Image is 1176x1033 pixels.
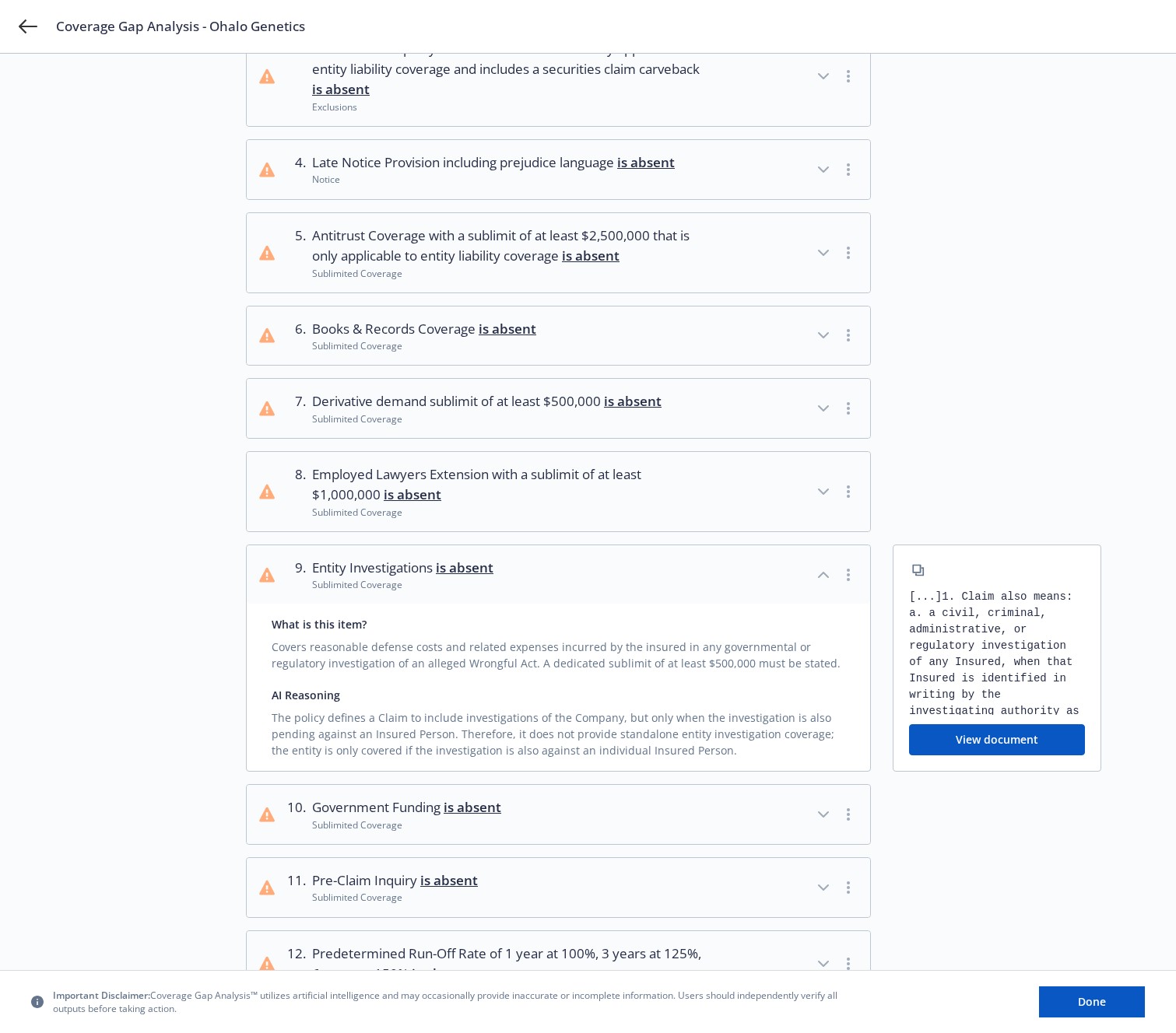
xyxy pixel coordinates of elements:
[312,797,501,818] span: Government Funding
[287,152,306,187] div: 4 .
[312,944,708,985] span: Predetermined Run-Off Rate of 1 year at 100%, 3 years at 125%, 6 years at 150%
[384,485,441,503] span: is absent
[312,391,662,411] span: Derivative demand sublimit of at least $500,000
[247,452,870,531] button: 8.Employed Lawyers Extension with a sublimit of at least $1,000,000 is absentSublimited Coverage
[312,870,478,891] span: Pre-Claim Inquiry
[312,100,708,114] div: Exclusions
[312,152,675,173] span: Late Notice Provision including prejudice language
[312,319,536,339] span: Books & Records Coverage
[444,798,501,816] span: is absent
[909,724,1085,755] button: View document
[312,412,662,425] div: Sublimited Coverage
[312,226,708,267] span: Antitrust Coverage with a sublimit of at least $2,500,000 that is only applicable to entity liabi...
[617,153,675,171] span: is absent
[287,944,306,985] div: 12 .
[312,506,708,519] div: Sublimited Coverage
[312,39,708,100] span: Intellectual Property / Patent Exclusion that is only applicable to entity liability coverage and...
[479,320,536,338] span: is absent
[312,891,478,904] div: Sublimited Coverage
[287,797,306,832] div: 10 .
[56,17,305,36] span: Coverage Gap Analysis - Ohalo Genetics
[1039,986,1145,1017] button: Done
[247,931,870,997] button: 12.Predetermined Run-Off Rate of 1 year at 100%, 3 years at 125%, 6 years at 150% is absent
[247,545,870,604] button: 9.Entity Investigations is absentSublimited Coverage
[272,632,845,671] div: Covers reasonable defense costs and related expenses incurred by the insured in any governmental ...
[312,267,708,280] div: Sublimited Coverage
[436,559,493,576] span: is absent
[287,319,306,353] div: 6 .
[247,140,870,199] button: 4.Late Notice Provision including prejudice language is absentNotice
[312,173,675,186] div: Notice
[247,26,870,126] button: 3.Intellectual Property / Patent Exclusion that is only applicable to entity liability coverage a...
[312,818,501,832] div: Sublimited Coverage
[247,379,870,438] button: 7.Derivative demand sublimit of at least $500,000 is absentSublimited Coverage
[247,858,870,917] button: 11.Pre-Claim Inquiry is absentSublimited Coverage
[562,247,620,264] span: is absent
[53,989,150,1002] span: Important Disclaimer:
[312,558,493,578] span: Entity Investigations
[1078,994,1106,1009] span: Done
[53,989,847,1015] span: Coverage Gap Analysis™ utilizes artificial intelligence and may occasionally provide inaccurate o...
[420,871,478,889] span: is absent
[272,616,845,632] div: What is this item?
[312,464,708,506] span: Employed Lawyers Extension with a sublimit of at least $1,000,000
[287,870,306,905] div: 11 .
[312,578,493,591] div: Sublimited Coverage
[287,226,306,280] div: 5 .
[312,339,536,352] div: Sublimited Coverage
[272,687,845,703] div: AI Reasoning
[287,558,306,592] div: 9 .
[287,464,306,519] div: 8 .
[412,965,469,982] span: is absent
[272,703,845,758] div: The policy defines a Claim to include investigations of the Company, but only when the investigat...
[287,39,306,114] div: 3 .
[247,213,870,292] button: 5.Antitrust Coverage with a sublimit of at least $2,500,000 that is only applicable to entity lia...
[247,306,870,366] button: 6.Books & Records Coverage is absentSublimited Coverage
[604,392,662,410] span: is absent
[287,391,306,425] div: 7 .
[909,589,1085,716] div: [...] 1. Claim also means: a. a civil, criminal, administrative, or regulatory investigation of a...
[312,80,370,98] span: is absent
[247,785,870,844] button: 10.Government Funding is absentSublimited Coverage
